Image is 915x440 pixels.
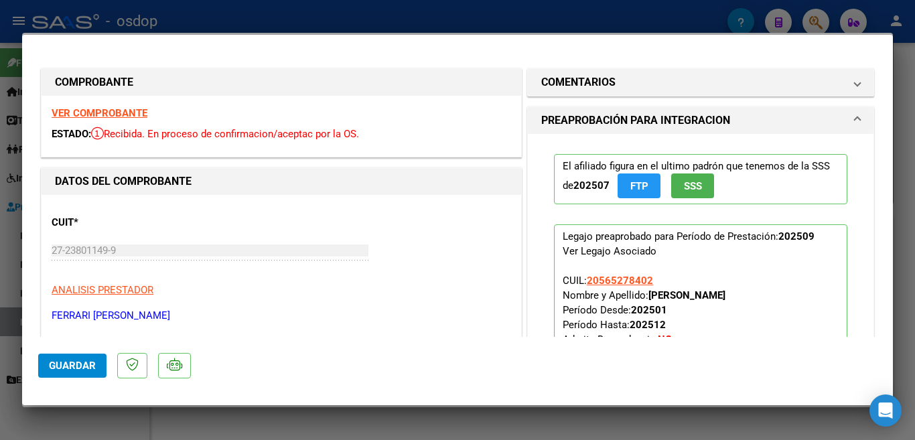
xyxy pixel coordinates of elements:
strong: NO [658,334,672,346]
button: FTP [618,173,660,198]
strong: 202512 [630,319,666,331]
mat-expansion-panel-header: COMENTARIOS [528,69,873,96]
button: SSS [671,173,714,198]
span: ESTADO: [52,128,91,140]
span: CUIL: Nombre y Apellido: Período Desde: Período Hasta: Admite Dependencia: [563,275,790,375]
span: Recibida. En proceso de confirmacion/aceptac por la OS. [91,128,359,140]
div: Open Intercom Messenger [869,394,902,427]
span: ANALISIS PRESTADOR [52,284,153,296]
h1: PREAPROBACIÓN PARA INTEGRACION [541,113,730,129]
strong: [PERSON_NAME] [648,289,725,301]
p: CUIT [52,215,190,230]
strong: DATOS DEL COMPROBANTE [55,175,192,188]
p: El afiliado figura en el ultimo padrón que tenemos de la SSS de [554,154,847,204]
h1: COMENTARIOS [541,74,616,90]
strong: 202507 [573,179,610,192]
mat-expansion-panel-header: PREAPROBACIÓN PARA INTEGRACION [528,107,873,134]
p: FERRARI [PERSON_NAME] [52,308,511,323]
span: 20565278402 [587,275,653,287]
button: Guardar [38,354,107,378]
span: SSS [684,180,702,192]
span: FTP [630,180,648,192]
span: Guardar [49,360,96,372]
strong: 202509 [778,230,815,242]
div: Ver Legajo Asociado [563,244,656,259]
strong: 202501 [631,304,667,316]
a: VER COMPROBANTE [52,107,147,119]
strong: COMPROBANTE [55,76,133,88]
p: Legajo preaprobado para Período de Prestación: [554,224,847,417]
